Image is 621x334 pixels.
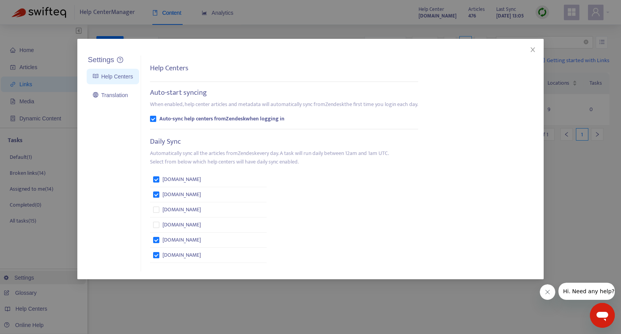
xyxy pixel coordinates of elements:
iframe: Button to launch messaging window [590,303,615,328]
h5: Settings [88,56,114,64]
iframe: Message from company [558,283,615,300]
span: [DOMAIN_NAME] [162,236,201,244]
a: question-circle [117,57,123,63]
a: Help Centers [93,73,133,80]
h5: Daily Sync [150,137,181,146]
span: [DOMAIN_NAME] [162,205,201,214]
a: Translation [93,92,128,98]
p: When enabled, help center articles and metadata will automatically sync from Zendesk the first ti... [150,100,418,109]
iframe: Close message [540,284,555,300]
p: Automatically sync all the articles from Zendesk every day. A task will run daily between 12am an... [150,149,389,166]
span: [DOMAIN_NAME] [162,221,201,229]
span: [DOMAIN_NAME] [162,251,201,259]
span: [DOMAIN_NAME] [162,175,201,184]
span: close [530,47,536,53]
b: Auto-sync help centers from Zendesk when logging in [159,115,284,123]
h5: Auto-start syncing [150,89,207,97]
h5: Help Centers [150,64,188,73]
button: Close [529,45,537,54]
span: [DOMAIN_NAME] [162,190,201,199]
